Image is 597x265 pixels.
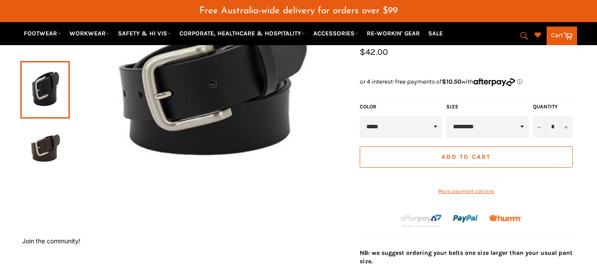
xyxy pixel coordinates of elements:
[441,153,491,161] span: Add to Cart
[489,215,522,222] img: Humm_core_logo_RGB-01_300x60px_small_195d8312-4386-4de7-b182-0ef9b6303a37.png
[559,116,573,138] button: Increase item quantity by one
[446,103,529,111] label: Size
[176,26,308,41] a: CORPORATE, HEALTHCARE & HOSPITALITY
[363,26,423,41] a: RE-WORKIN' GEAR
[310,26,362,41] a: ACCESSORIES
[453,206,479,232] img: paypal.png
[533,116,546,138] button: Reduce item quantity by one
[70,1,351,186] img: Workin Gear - BUCKLE 5088 "Slate' Leather Belt 35mm
[66,26,113,41] a: WORKWEAR
[199,6,398,15] span: Free Australia-wide delivery for orders over $99
[533,103,573,111] label: Quantity
[114,26,175,41] a: SAFETY & HI VIS
[360,146,573,168] button: Add to Cart
[547,27,577,45] a: Cart
[360,47,388,57] span: $42.00
[22,237,80,245] button: Join the community!
[360,188,573,195] a: More payment options
[399,213,443,228] img: Afterpay-Logo-on-dark-bg_large.png
[20,26,65,41] a: FOOTWEAR
[425,26,446,41] a: SALE
[360,103,442,111] label: Color
[25,125,65,173] img: Workin Gear - BUCKLE 5088 "Slate' Leather Belt 35mm
[360,249,573,265] strong: NB: we suggest ordering your belts one size larger than your usual pant size.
